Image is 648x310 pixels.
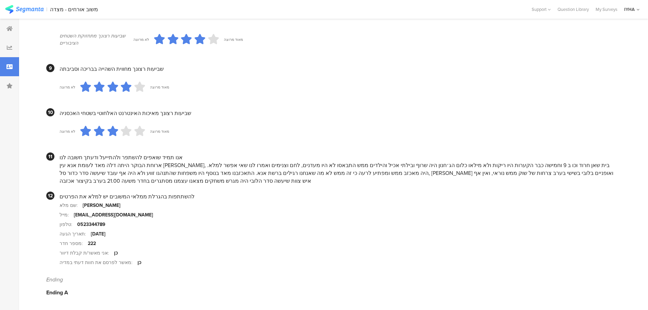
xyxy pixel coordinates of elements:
div: אני מאשר/ת קבלת דיוור: [60,249,114,257]
div: 0523344789 [77,221,105,228]
div: מאוד מרוצה [150,84,169,90]
div: 222 [88,240,96,247]
div: כן [114,249,118,257]
div: | [46,5,47,13]
div: מאוד מרוצה [224,37,243,42]
div: Ending [46,276,616,283]
div: 10 [46,108,54,116]
div: לא מרוצה [60,129,75,134]
div: מאוד מרוצה [150,129,169,134]
div: 9 [46,64,54,72]
div: שביעות רצונך מחווית השהייה בבריכה וסביבתה [60,65,616,73]
div: שביעות רצונך מתחזוקת השטחים הציבוריים [60,32,133,47]
div: לא מרוצה [60,84,75,90]
div: מספר חדר: [60,240,88,247]
div: משוב אורחים - מצדה [50,6,98,13]
div: 12 [46,192,54,200]
div: לא מרוצה [133,37,149,42]
div: טלפון: [60,221,77,228]
div: Support [532,4,551,15]
img: segmanta logo [5,5,44,14]
div: 11 [46,152,54,161]
div: [EMAIL_ADDRESS][DOMAIN_NAME] [74,211,153,218]
div: מאשר לפרסם את חוות דעתי במדיה: [60,259,137,266]
div: [DATE] [91,230,105,238]
a: My Surveys [592,6,621,13]
div: אנו תמיד שואפים להשתפר ולהתייעל ודעתך חשובה לנו [60,153,616,161]
div: IYHA [624,6,635,13]
div: [PERSON_NAME] [83,202,120,209]
div: כן [137,259,141,266]
div: שביעות רצונך מאיכות האינטרנט האלחוטי בשטחי האכסניה [60,109,616,117]
div: תאריך הגעה: [60,230,91,238]
div: מייל: [60,211,74,218]
div: Ending A [46,289,616,296]
div: ארוחת הבוקר היתה דלה מאד לעומת אנא עין [PERSON_NAME], בית שאן חרוד וכו ב 9 וחמישה כבר הקערות היו ... [60,161,616,185]
div: להשתתפות בהגרלת ממלאי המשובים יש למלא את הפרטים [60,193,616,200]
div: שם מלא: [60,202,83,209]
a: Question Library [554,6,592,13]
